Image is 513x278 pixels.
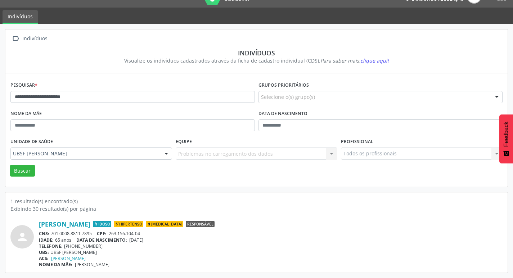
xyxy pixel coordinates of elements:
[10,33,49,44] a:  Indivíduos
[39,261,72,268] span: NOME DA MÃE:
[10,136,53,147] label: Unidade de saúde
[39,237,54,243] span: IDADE:
[39,249,49,255] span: UBS:
[76,237,127,243] span: DATA DE NASCIMENTO:
[114,221,143,227] span: Hipertenso
[39,231,503,237] div: 701 0008 8811 7895
[39,243,503,249] div: [PHONE_NUMBER]
[10,205,503,213] div: Exibindo 30 resultado(s) por página
[21,33,49,44] div: Indivíduos
[39,231,49,237] span: CNS:
[39,249,503,255] div: UBSF [PERSON_NAME]
[39,243,63,249] span: TELEFONE:
[16,231,29,243] i: person
[10,165,35,177] button: Buscar
[503,122,509,147] span: Feedback
[129,237,143,243] span: [DATE]
[10,33,21,44] i: 
[75,261,109,268] span: [PERSON_NAME]
[146,221,183,227] span: [MEDICAL_DATA]
[261,93,315,101] span: Selecione o(s) grupo(s)
[10,108,42,119] label: Nome da mãe
[341,136,373,147] label: Profissional
[258,108,307,119] label: Data de nascimento
[13,150,157,157] span: UBSF [PERSON_NAME]
[39,237,503,243] div: 65 anos
[93,221,111,227] span: Idoso
[3,10,38,24] a: Indivíduos
[499,114,513,163] button: Feedback - Mostrar pesquisa
[10,80,37,91] label: Pesquisar
[258,80,309,91] label: Grupos prioritários
[97,231,107,237] span: CPF:
[51,255,86,261] a: [PERSON_NAME]
[15,57,498,64] div: Visualize os indivíduos cadastrados através da ficha de cadastro individual (CDS).
[39,220,90,228] a: [PERSON_NAME]
[109,231,140,237] span: 263.156.104-04
[320,57,389,64] i: Para saber mais,
[360,57,389,64] span: clique aqui!
[176,136,192,147] label: Equipe
[186,221,215,227] span: Responsável
[10,197,503,205] div: 1 resultado(s) encontrado(s)
[39,255,49,261] span: ACS:
[15,49,498,57] div: Indivíduos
